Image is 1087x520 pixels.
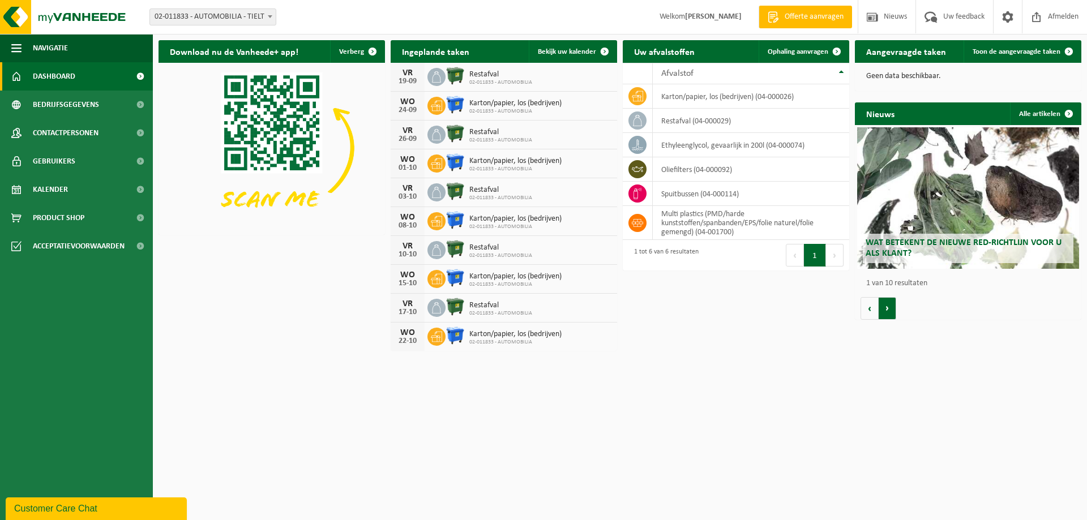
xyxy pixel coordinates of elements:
[396,299,419,308] div: VR
[469,128,532,137] span: Restafval
[446,153,465,172] img: WB-1100-HPE-BE-01
[469,339,562,346] span: 02-011833 - AUTOMOBILIA
[964,40,1080,63] a: Toon de aangevraagde taken
[469,79,532,86] span: 02-011833 - AUTOMOBILIA
[149,8,276,25] span: 02-011833 - AUTOMOBILIA - TIELT
[446,66,465,85] img: WB-1100-HPE-GN-01
[446,210,465,230] img: WB-1100-HPE-BE-01
[469,108,562,115] span: 02-011833 - AUTOMOBILIA
[396,78,419,85] div: 19-09
[1010,102,1080,125] a: Alle artikelen
[396,97,419,106] div: WO
[33,91,99,119] span: Bedrijfsgegevens
[628,243,699,268] div: 1 tot 6 van 6 resultaten
[469,137,532,144] span: 02-011833 - AUTOMOBILIA
[653,157,849,182] td: oliefilters (04-000092)
[469,330,562,339] span: Karton/papier, los (bedrijven)
[804,244,826,267] button: 1
[973,48,1060,55] span: Toon de aangevraagde taken
[396,222,419,230] div: 08-10
[469,310,532,317] span: 02-011833 - AUTOMOBILIA
[786,244,804,267] button: Previous
[879,297,896,320] button: Volgende
[866,280,1076,287] p: 1 van 10 resultaten
[538,48,596,55] span: Bekijk uw kalender
[159,40,310,62] h2: Download nu de Vanheede+ app!
[861,297,879,320] button: Vorige
[529,40,616,63] a: Bekijk uw kalender
[396,164,419,172] div: 01-10
[469,99,562,108] span: Karton/papier, los (bedrijven)
[469,272,562,281] span: Karton/papier, los (bedrijven)
[446,268,465,287] img: WB-1100-HPE-BE-01
[396,184,419,193] div: VR
[469,252,532,259] span: 02-011833 - AUTOMOBILIA
[396,135,419,143] div: 26-09
[446,239,465,259] img: WB-1100-HPE-GN-01
[396,126,419,135] div: VR
[396,251,419,259] div: 10-10
[469,195,532,201] span: 02-011833 - AUTOMOBILIA
[396,106,419,114] div: 24-09
[33,62,75,91] span: Dashboard
[396,308,419,316] div: 17-10
[768,48,828,55] span: Ophaling aanvragen
[759,40,848,63] a: Ophaling aanvragen
[33,119,99,147] span: Contactpersonen
[396,280,419,287] div: 15-10
[396,270,419,280] div: WO
[33,232,125,260] span: Acceptatievoorwaarden
[150,9,276,25] span: 02-011833 - AUTOMOBILIA - TIELT
[33,204,84,232] span: Product Shop
[469,281,562,288] span: 02-011833 - AUTOMOBILIA
[826,244,844,267] button: Next
[391,40,481,62] h2: Ingeplande taken
[866,238,1062,258] span: Wat betekent de nieuwe RED-richtlijn voor u als klant?
[653,109,849,133] td: restafval (04-000029)
[469,70,532,79] span: Restafval
[857,127,1079,269] a: Wat betekent de nieuwe RED-richtlijn voor u als klant?
[446,95,465,114] img: WB-1100-HPE-BE-01
[623,40,706,62] h2: Uw afvalstoffen
[396,242,419,251] div: VR
[469,243,532,252] span: Restafval
[159,63,385,233] img: Download de VHEPlus App
[759,6,852,28] a: Offerte aanvragen
[396,155,419,164] div: WO
[653,133,849,157] td: ethyleenglycol, gevaarlijk in 200l (04-000074)
[33,175,68,204] span: Kalender
[446,182,465,201] img: WB-1100-HPE-GN-01
[469,166,562,173] span: 02-011833 - AUTOMOBILIA
[469,224,562,230] span: 02-011833 - AUTOMOBILIA
[653,84,849,109] td: karton/papier, los (bedrijven) (04-000026)
[469,214,562,224] span: Karton/papier, los (bedrijven)
[446,124,465,143] img: WB-1100-HPE-GN-01
[396,337,419,345] div: 22-10
[396,213,419,222] div: WO
[855,40,957,62] h2: Aangevraagde taken
[469,186,532,195] span: Restafval
[866,72,1070,80] p: Geen data beschikbaar.
[33,34,68,62] span: Navigatie
[339,48,364,55] span: Verberg
[782,11,846,23] span: Offerte aanvragen
[661,69,694,78] span: Afvalstof
[396,193,419,201] div: 03-10
[446,297,465,316] img: WB-1100-HPE-GN-01
[396,68,419,78] div: VR
[33,147,75,175] span: Gebruikers
[446,326,465,345] img: WB-1100-HPE-BE-01
[6,495,189,520] iframe: chat widget
[330,40,384,63] button: Verberg
[653,206,849,240] td: multi plastics (PMD/harde kunststoffen/spanbanden/EPS/folie naturel/folie gemengd) (04-001700)
[653,182,849,206] td: spuitbussen (04-000114)
[469,301,532,310] span: Restafval
[685,12,742,21] strong: [PERSON_NAME]
[469,157,562,166] span: Karton/papier, los (bedrijven)
[396,328,419,337] div: WO
[855,102,906,124] h2: Nieuws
